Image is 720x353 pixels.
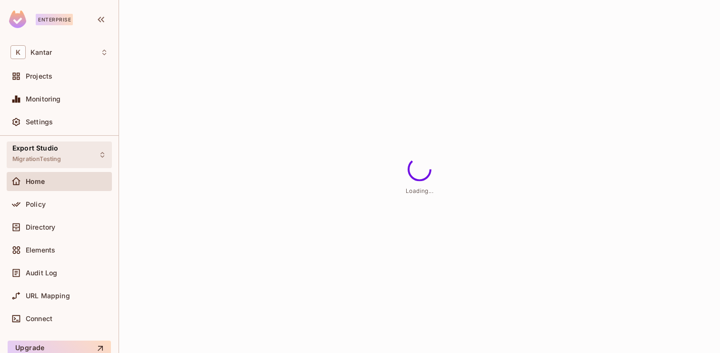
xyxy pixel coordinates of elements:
[12,155,61,163] span: MigrationTesting
[10,45,26,59] span: K
[406,187,433,194] span: Loading...
[26,223,55,231] span: Directory
[12,144,58,152] span: Export Studio
[9,10,26,28] img: SReyMgAAAABJRU5ErkJggg==
[26,315,52,323] span: Connect
[26,201,46,208] span: Policy
[26,292,70,300] span: URL Mapping
[26,246,55,254] span: Elements
[30,49,52,56] span: Workspace: Kantar
[26,72,52,80] span: Projects
[26,118,53,126] span: Settings
[26,269,57,277] span: Audit Log
[36,14,73,25] div: Enterprise
[26,95,61,103] span: Monitoring
[26,178,45,185] span: Home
